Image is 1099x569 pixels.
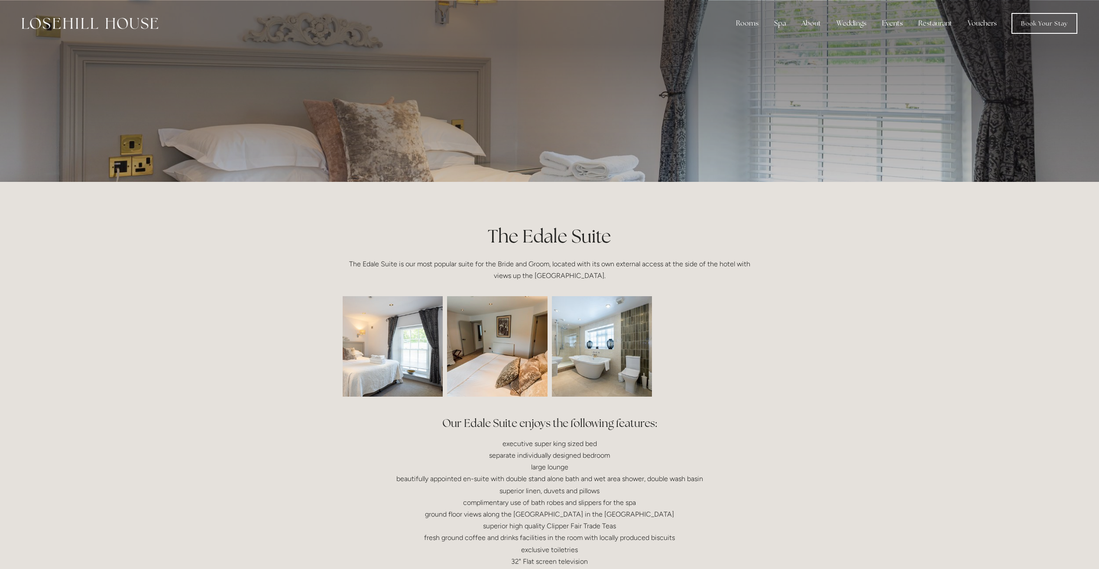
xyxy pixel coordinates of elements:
h2: Our Edale Suite enjoys the following features: [343,416,757,431]
img: 20210514-14470342-LHH-hotel-photos-HDR.jpg [422,296,573,397]
div: Rooms [729,15,765,32]
a: Vouchers [961,15,1004,32]
img: losehill-35.jpg [526,296,677,397]
img: Losehill House [22,18,158,29]
div: Spa [767,15,793,32]
div: Weddings [830,15,873,32]
a: Book Your Stay [1011,13,1077,34]
p: The Edale Suite is our most popular suite for the Bride and Groom, located with its own external ... [343,258,757,281]
div: Events [875,15,910,32]
img: losehill-22.jpg [297,296,448,397]
h1: The Edale Suite [343,223,757,249]
div: Restaurant [911,15,959,32]
div: About [794,15,828,32]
